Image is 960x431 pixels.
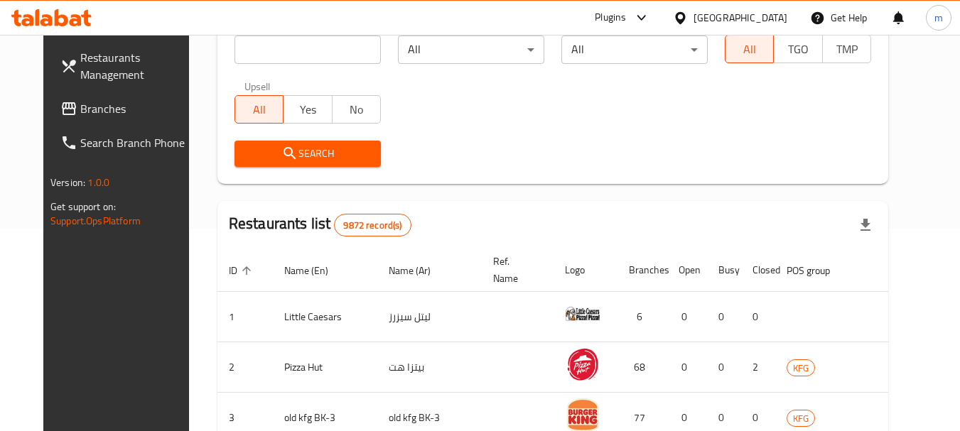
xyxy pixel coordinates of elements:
[49,40,204,92] a: Restaurants Management
[787,410,814,427] span: KFG
[377,342,482,393] td: بيتزا هت
[667,342,707,393] td: 0
[217,292,273,342] td: 1
[741,249,775,292] th: Closed
[284,262,347,279] span: Name (En)
[234,141,381,167] button: Search
[87,173,109,192] span: 1.0.0
[273,292,377,342] td: Little Caesars
[595,9,626,26] div: Plugins
[707,342,741,393] td: 0
[565,296,600,332] img: Little Caesars
[246,145,370,163] span: Search
[289,99,326,120] span: Yes
[731,39,768,60] span: All
[398,36,544,64] div: All
[741,342,775,393] td: 2
[80,49,193,83] span: Restaurants Management
[217,342,273,393] td: 2
[667,249,707,292] th: Open
[554,249,617,292] th: Logo
[707,292,741,342] td: 0
[565,347,600,382] img: Pizza Hut
[787,360,814,376] span: KFG
[561,36,708,64] div: All
[50,173,85,192] span: Version:
[229,213,411,236] h2: Restaurants list
[49,126,204,160] a: Search Branch Phone
[848,208,883,242] div: Export file
[773,35,822,63] button: TGO
[50,197,116,216] span: Get support on:
[241,99,278,120] span: All
[229,262,256,279] span: ID
[49,92,204,126] a: Branches
[725,35,774,63] button: All
[50,212,141,230] a: Support.OpsPlatform
[780,39,816,60] span: TGO
[694,10,787,26] div: [GEOGRAPHIC_DATA]
[787,262,848,279] span: POS group
[667,292,707,342] td: 0
[829,39,865,60] span: TMP
[389,262,449,279] span: Name (Ar)
[707,249,741,292] th: Busy
[273,342,377,393] td: Pizza Hut
[934,10,943,26] span: m
[234,95,284,124] button: All
[617,292,667,342] td: 6
[493,253,536,287] span: Ref. Name
[332,95,381,124] button: No
[335,219,410,232] span: 9872 record(s)
[617,249,667,292] th: Branches
[234,36,381,64] input: Search for restaurant name or ID..
[617,342,667,393] td: 68
[80,100,193,117] span: Branches
[338,99,375,120] span: No
[283,95,332,124] button: Yes
[244,81,271,91] label: Upsell
[80,134,193,151] span: Search Branch Phone
[741,292,775,342] td: 0
[822,35,871,63] button: TMP
[377,292,482,342] td: ليتل سيزرز
[334,214,411,236] div: Total records count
